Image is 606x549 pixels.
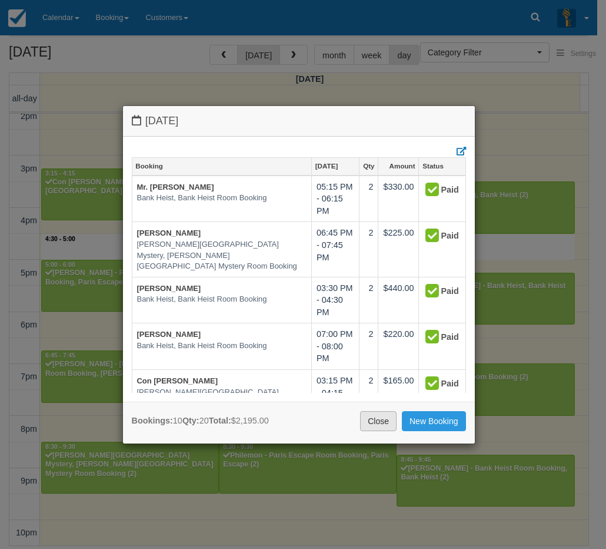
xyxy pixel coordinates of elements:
[359,369,378,424] td: 2
[137,229,201,237] a: [PERSON_NAME]
[359,277,378,323] td: 2
[311,323,359,370] td: 07:00 PM - 08:00 PM
[137,193,307,204] em: Bank Heist, Bank Heist Room Booking
[132,158,311,174] a: Booking
[209,416,231,425] strong: Total:
[402,411,466,431] a: New Booking
[312,158,359,174] a: [DATE]
[378,369,419,424] td: $165.00
[182,416,199,425] strong: Qty:
[137,183,214,191] a: Mr. [PERSON_NAME]
[311,277,359,323] td: 03:30 PM - 04:30 PM
[137,239,307,272] em: [PERSON_NAME][GEOGRAPHIC_DATA] Mystery, [PERSON_NAME][GEOGRAPHIC_DATA] Mystery Room Booking
[137,284,201,293] a: [PERSON_NAME]
[311,369,359,424] td: 03:15 PM - 04:15 PM
[132,115,466,127] h4: [DATE]
[359,222,378,277] td: 2
[424,181,450,200] div: Paid
[137,376,218,385] a: Con [PERSON_NAME]
[378,176,419,222] td: $330.00
[311,222,359,277] td: 06:45 PM - 07:45 PM
[132,415,269,427] div: 10 20 $2,195.00
[359,323,378,370] td: 2
[378,222,419,277] td: $225.00
[378,158,418,174] a: Amount
[378,277,419,323] td: $440.00
[311,176,359,222] td: 05:15 PM - 06:15 PM
[424,375,450,393] div: Paid
[419,158,465,174] a: Status
[424,282,450,301] div: Paid
[137,387,307,420] em: [PERSON_NAME][GEOGRAPHIC_DATA] Mystery, [PERSON_NAME][GEOGRAPHIC_DATA] Mystery Room Booking
[137,294,307,305] em: Bank Heist, Bank Heist Room Booking
[137,330,201,339] a: [PERSON_NAME]
[360,411,397,431] a: Close
[424,227,450,246] div: Paid
[359,158,378,174] a: Qty
[132,416,173,425] strong: Bookings:
[359,176,378,222] td: 2
[424,328,450,347] div: Paid
[137,340,307,352] em: Bank Heist, Bank Heist Room Booking
[378,323,419,370] td: $220.00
